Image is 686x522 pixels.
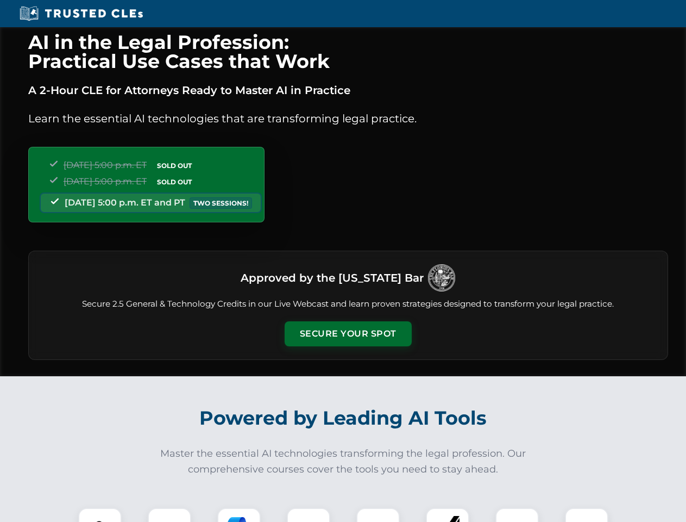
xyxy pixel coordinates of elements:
h2: Powered by Leading AI Tools [42,399,644,437]
span: [DATE] 5:00 p.m. ET [64,160,147,170]
button: Secure Your Spot [285,321,412,346]
img: Logo [428,264,455,291]
h3: Approved by the [US_STATE] Bar [241,268,424,288]
img: Trusted CLEs [16,5,146,22]
span: SOLD OUT [153,160,196,171]
p: Master the essential AI technologies transforming the legal profession. Our comprehensive courses... [153,446,533,477]
span: SOLD OUT [153,176,196,188]
p: Learn the essential AI technologies that are transforming legal practice. [28,110,668,127]
h1: AI in the Legal Profession: Practical Use Cases that Work [28,33,668,71]
p: A 2-Hour CLE for Attorneys Ready to Master AI in Practice [28,82,668,99]
span: [DATE] 5:00 p.m. ET [64,176,147,187]
p: Secure 2.5 General & Technology Credits in our Live Webcast and learn proven strategies designed ... [42,298,654,310]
